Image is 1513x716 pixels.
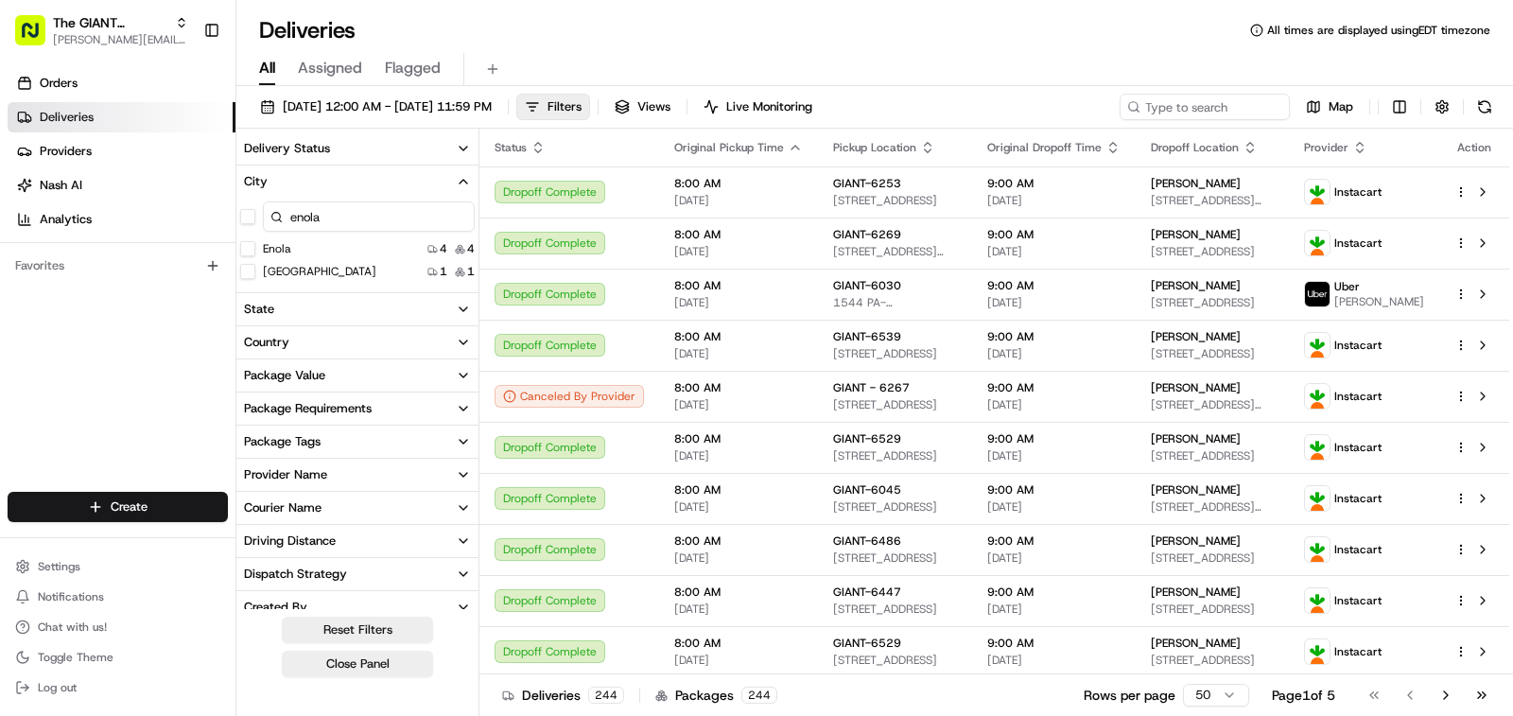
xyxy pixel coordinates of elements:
span: [PERSON_NAME] [1151,329,1241,344]
img: 1736555255976-a54dd68f-1ca7-489b-9aae-adbdc363a1c4 [19,181,53,215]
span: [STREET_ADDRESS] [1151,550,1274,566]
span: [DATE] [987,499,1121,515]
span: 9:00 AM [987,176,1121,191]
div: 244 [741,687,777,704]
span: [DATE] [674,295,803,310]
span: Create [111,498,148,515]
span: [DATE] [987,193,1121,208]
span: GIANT - 6267 [833,380,910,395]
div: Action [1454,140,1494,155]
a: Powered byPylon [133,320,229,335]
span: 9:00 AM [987,227,1121,242]
span: [PERSON_NAME] [1151,278,1241,293]
span: [DATE] [987,295,1121,310]
span: Assigned [298,57,362,79]
span: [STREET_ADDRESS] [833,397,957,412]
span: [DATE] [674,653,803,668]
input: Clear [49,122,312,142]
span: Analytics [40,211,92,228]
img: Nash [19,19,57,57]
span: Live Monitoring [726,98,812,115]
img: profile_instacart_ahold_partner.png [1305,537,1330,562]
input: City [263,201,475,232]
span: 9:00 AM [987,431,1121,446]
span: Orders [40,75,78,92]
img: profile_instacart_ahold_partner.png [1305,180,1330,204]
span: Pylon [188,321,229,335]
span: Log out [38,680,77,695]
img: profile_instacart_ahold_partner.png [1305,384,1330,409]
h1: Deliveries [259,15,356,45]
span: [PERSON_NAME] [1151,636,1241,651]
span: [STREET_ADDRESS][PERSON_NAME] [1151,499,1274,515]
button: City [236,166,478,198]
span: Dropoff Location [1151,140,1239,155]
button: Filters [516,94,590,120]
span: GIANT-6529 [833,636,901,651]
label: [GEOGRAPHIC_DATA] [263,264,376,279]
span: 1 [440,264,447,279]
a: Deliveries [8,102,235,132]
button: The GIANT Company[PERSON_NAME][EMAIL_ADDRESS][DOMAIN_NAME] [8,8,196,53]
div: City [244,173,268,190]
button: Log out [8,674,228,701]
img: profile_instacart_ahold_partner.png [1305,588,1330,613]
span: Chat with us! [38,620,107,635]
span: Original Dropoff Time [987,140,1102,155]
span: 9:00 AM [987,278,1121,293]
span: 1544 PA-[STREET_ADDRESS] [833,295,957,310]
span: [DATE] [674,602,803,617]
span: Instacart [1334,184,1382,200]
span: [STREET_ADDRESS] [1151,244,1274,259]
a: Orders [8,68,235,98]
button: Reset Filters [282,617,433,643]
span: [STREET_ADDRESS] [833,499,957,515]
button: Dispatch Strategy [236,558,478,590]
button: Driving Distance [236,525,478,557]
div: State [244,301,274,318]
button: Chat with us! [8,614,228,640]
p: Welcome 👋 [19,76,344,106]
span: [STREET_ADDRESS] [1151,448,1274,463]
div: Driving Distance [244,533,336,550]
button: Courier Name [236,492,478,524]
p: Rows per page [1084,686,1175,705]
span: [PERSON_NAME] [1151,482,1241,498]
span: [STREET_ADDRESS][PERSON_NAME][PERSON_NAME] [833,244,957,259]
img: profile_instacart_ahold_partner.png [1305,333,1330,358]
div: Package Tags [244,433,321,450]
span: Provider [1304,140,1348,155]
span: 8:00 AM [674,636,803,651]
span: Flagged [385,57,441,79]
span: 8:00 AM [674,176,803,191]
span: [DATE] [987,397,1121,412]
span: Nash AI [40,177,82,194]
span: Instacart [1334,593,1382,608]
button: Package Value [236,359,478,392]
span: [STREET_ADDRESS] [833,448,957,463]
div: 💻 [160,276,175,291]
span: [STREET_ADDRESS] [833,550,957,566]
button: State [236,293,478,325]
span: 8:00 AM [674,278,803,293]
span: [PERSON_NAME][EMAIL_ADDRESS][DOMAIN_NAME] [53,32,188,47]
div: Start new chat [64,181,310,200]
a: Providers [8,136,235,166]
span: 9:00 AM [987,636,1121,651]
button: Close Panel [282,651,433,677]
div: Deliveries [502,686,624,705]
span: Toggle Theme [38,650,113,665]
button: Toggle Theme [8,644,228,671]
span: [DATE] [674,244,803,259]
button: Canceled By Provider [495,385,644,408]
span: 4 [467,241,475,256]
span: [STREET_ADDRESS] [1151,346,1274,361]
span: GIANT-6269 [833,227,901,242]
span: [DATE] [987,448,1121,463]
div: 244 [588,687,624,704]
span: Instacart [1334,491,1382,506]
span: API Documentation [179,274,304,293]
button: Delivery Status [236,132,478,165]
span: [DATE] [674,448,803,463]
span: 8:00 AM [674,329,803,344]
